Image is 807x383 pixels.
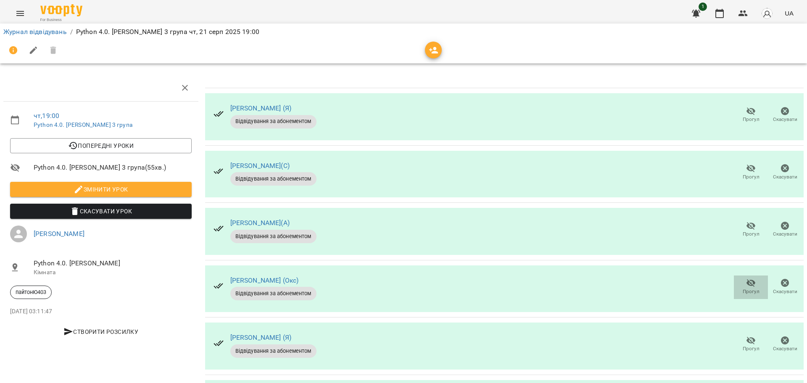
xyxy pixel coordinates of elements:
button: Прогул [734,160,768,184]
button: Скасувати [768,218,802,241]
span: Прогул [743,288,760,295]
p: [DATE] 03:11:47 [10,307,192,316]
span: Створити розсилку [13,327,188,337]
nav: breadcrumb [3,27,804,37]
button: Скасувати [768,333,802,356]
span: Відвідування за абонементом [230,233,316,240]
span: Скасувати [773,173,797,181]
button: Попередні уроки [10,138,192,153]
span: Скасувати [773,288,797,295]
span: Python 4.0. [PERSON_NAME] 3 група ( 55 хв. ) [34,163,192,173]
p: Кімната [34,268,192,277]
button: Скасувати [768,103,802,127]
img: avatar_s.png [761,8,773,19]
span: Відвідування за абонементом [230,175,316,183]
span: Скасувати [773,231,797,238]
span: пайтонЮ403 [11,289,51,296]
span: Скасувати Урок [17,206,185,216]
li: / [70,27,73,37]
span: Попередні уроки [17,141,185,151]
button: Прогул [734,333,768,356]
a: Журнал відвідувань [3,28,67,36]
img: Voopty Logo [40,4,82,16]
a: [PERSON_NAME](А) [230,219,290,227]
button: Скасувати Урок [10,204,192,219]
span: Прогул [743,116,760,123]
span: Змінити урок [17,184,185,194]
a: [PERSON_NAME] [34,230,84,238]
a: Python 4.0. [PERSON_NAME] 3 група [34,121,132,128]
span: Прогул [743,173,760,181]
span: Скасувати [773,345,797,352]
span: Прогул [743,231,760,238]
button: Прогул [734,218,768,241]
span: UA [785,9,794,18]
button: Прогул [734,275,768,299]
a: чт , 19:00 [34,112,59,120]
button: Прогул [734,103,768,127]
a: [PERSON_NAME] (Окс) [230,276,299,284]
button: Menu [10,3,30,24]
span: Відвідування за абонементом [230,347,316,355]
p: Python 4.0. [PERSON_NAME] 3 група чт, 21 серп 2025 19:00 [76,27,259,37]
a: [PERSON_NAME](С) [230,162,290,170]
span: Скасувати [773,116,797,123]
span: For Business [40,17,82,23]
span: Прогул [743,345,760,352]
a: [PERSON_NAME] (Я) [230,104,292,112]
span: Python 4.0. [PERSON_NAME] [34,258,192,268]
button: Створити розсилку [10,324,192,339]
div: пайтонЮ403 [10,286,52,299]
button: Змінити урок [10,182,192,197]
span: Відвідування за абонементом [230,118,316,125]
button: UA [781,5,797,21]
a: [PERSON_NAME] (Я) [230,333,292,341]
button: Скасувати [768,275,802,299]
span: Відвідування за абонементом [230,290,316,297]
span: 1 [699,3,707,11]
button: Скасувати [768,160,802,184]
